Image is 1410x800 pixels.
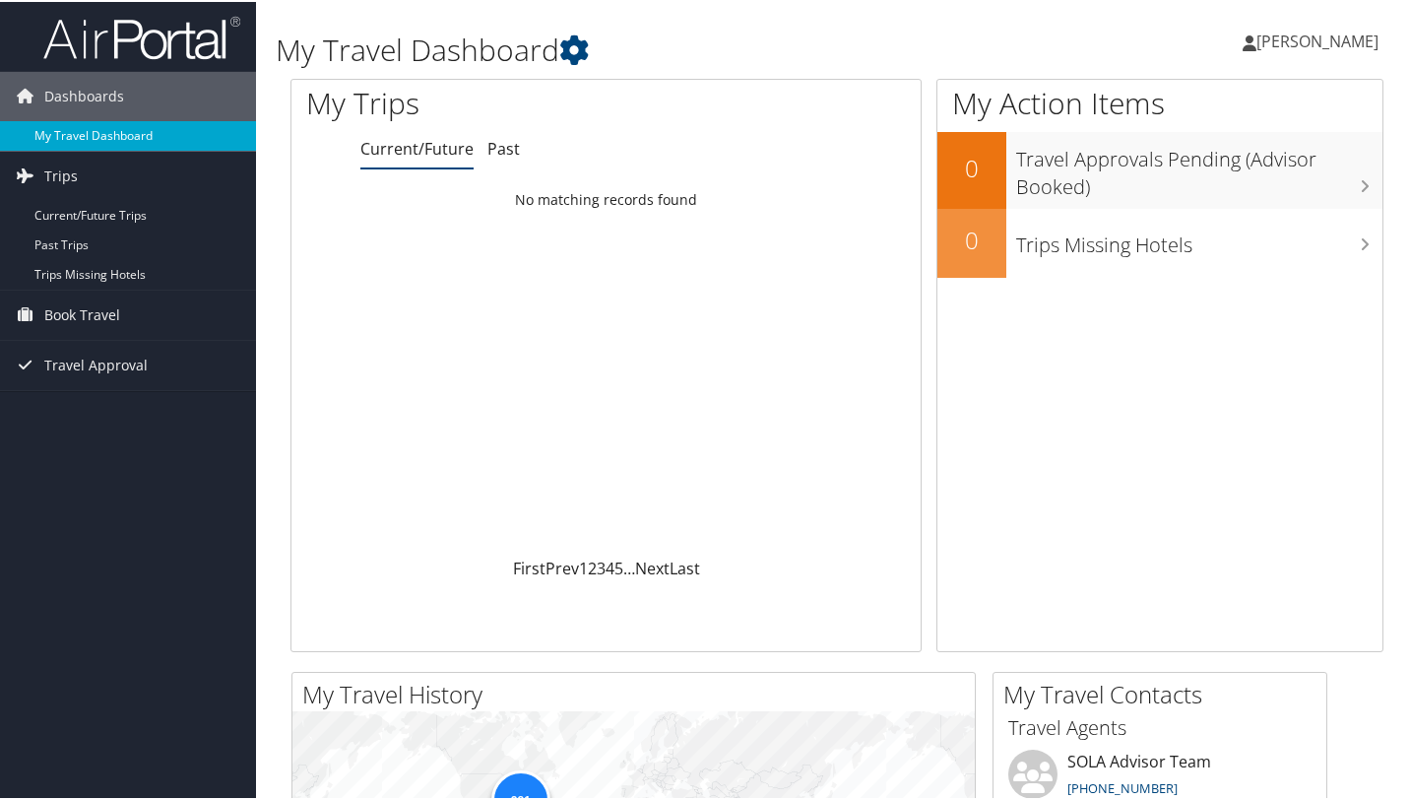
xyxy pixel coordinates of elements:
h3: Trips Missing Hotels [1016,220,1382,257]
h2: 0 [937,222,1006,255]
a: Prev [545,556,579,577]
span: Dashboards [44,70,124,119]
a: 5 [614,556,623,577]
a: [PERSON_NAME] [1243,10,1398,69]
td: No matching records found [291,180,921,216]
a: 3 [597,556,606,577]
h2: My Travel Contacts [1003,676,1326,709]
span: Travel Approval [44,339,148,388]
h3: Travel Agents [1008,712,1312,740]
h3: Travel Approvals Pending (Advisor Booked) [1016,134,1382,199]
a: [PHONE_NUMBER] [1067,777,1178,795]
h1: My Trips [306,81,644,122]
span: Book Travel [44,289,120,338]
a: First [513,556,545,577]
span: Trips [44,150,78,199]
a: 0Travel Approvals Pending (Advisor Booked) [937,130,1382,206]
a: 0Trips Missing Hotels [937,207,1382,276]
h1: My Travel Dashboard [276,28,1024,69]
h2: 0 [937,150,1006,183]
a: 4 [606,556,614,577]
h2: My Travel History [302,676,975,709]
a: 2 [588,556,597,577]
h1: My Action Items [937,81,1382,122]
a: 1 [579,556,588,577]
a: Last [670,556,700,577]
a: Next [635,556,670,577]
a: Past [487,136,520,158]
img: airportal-logo.png [43,13,240,59]
span: … [623,556,635,577]
a: Current/Future [360,136,474,158]
span: [PERSON_NAME] [1256,29,1378,50]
